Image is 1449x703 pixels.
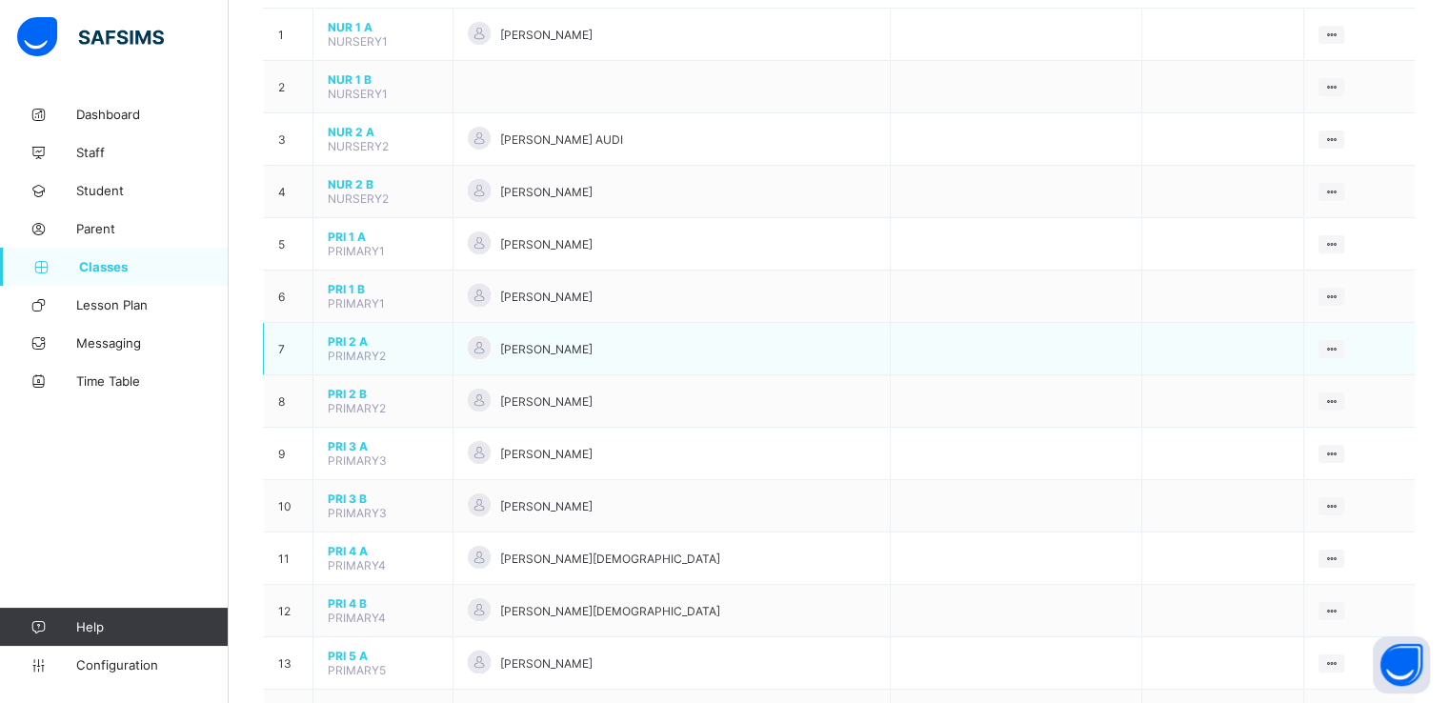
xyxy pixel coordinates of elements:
[328,244,385,258] span: PRIMARY1
[1373,636,1430,693] button: Open asap
[500,552,720,566] span: [PERSON_NAME][DEMOGRAPHIC_DATA]
[500,394,593,409] span: [PERSON_NAME]
[328,596,438,611] span: PRI 4 B
[76,619,228,634] span: Help
[328,401,386,415] span: PRIMARY2
[76,373,229,389] span: Time Table
[500,342,593,356] span: [PERSON_NAME]
[264,218,313,271] td: 5
[500,604,720,618] span: [PERSON_NAME][DEMOGRAPHIC_DATA]
[328,72,438,87] span: NUR 1 B
[328,506,387,520] span: PRIMARY3
[264,637,313,690] td: 13
[328,282,438,296] span: PRI 1 B
[76,107,229,122] span: Dashboard
[500,132,623,147] span: [PERSON_NAME] AUDI
[264,480,313,532] td: 10
[76,657,228,673] span: Configuration
[500,237,593,251] span: [PERSON_NAME]
[328,439,438,453] span: PRI 3 A
[328,87,388,101] span: NURSERY1
[264,323,313,375] td: 7
[264,428,313,480] td: 9
[328,334,438,349] span: PRI 2 A
[264,9,313,61] td: 1
[264,532,313,585] td: 11
[328,20,438,34] span: NUR 1 A
[76,145,229,160] span: Staff
[328,663,386,677] span: PRIMARY5
[328,191,389,206] span: NURSERY2
[500,656,593,671] span: [PERSON_NAME]
[17,17,164,57] img: safsims
[328,125,438,139] span: NUR 2 A
[328,492,438,506] span: PRI 3 B
[328,453,387,468] span: PRIMARY3
[500,447,593,461] span: [PERSON_NAME]
[328,544,438,558] span: PRI 4 A
[500,28,593,42] span: [PERSON_NAME]
[500,185,593,199] span: [PERSON_NAME]
[328,649,438,663] span: PRI 5 A
[264,585,313,637] td: 12
[264,166,313,218] td: 4
[328,558,386,572] span: PRIMARY4
[328,296,385,311] span: PRIMARY1
[264,271,313,323] td: 6
[328,177,438,191] span: NUR 2 B
[76,221,229,236] span: Parent
[76,183,229,198] span: Student
[328,387,438,401] span: PRI 2 B
[328,349,386,363] span: PRIMARY2
[328,139,389,153] span: NURSERY2
[76,297,229,312] span: Lesson Plan
[264,61,313,113] td: 2
[76,335,229,351] span: Messaging
[328,230,438,244] span: PRI 1 A
[328,611,386,625] span: PRIMARY4
[264,113,313,166] td: 3
[500,499,593,513] span: [PERSON_NAME]
[264,375,313,428] td: 8
[328,34,388,49] span: NURSERY1
[79,259,229,274] span: Classes
[500,290,593,304] span: [PERSON_NAME]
